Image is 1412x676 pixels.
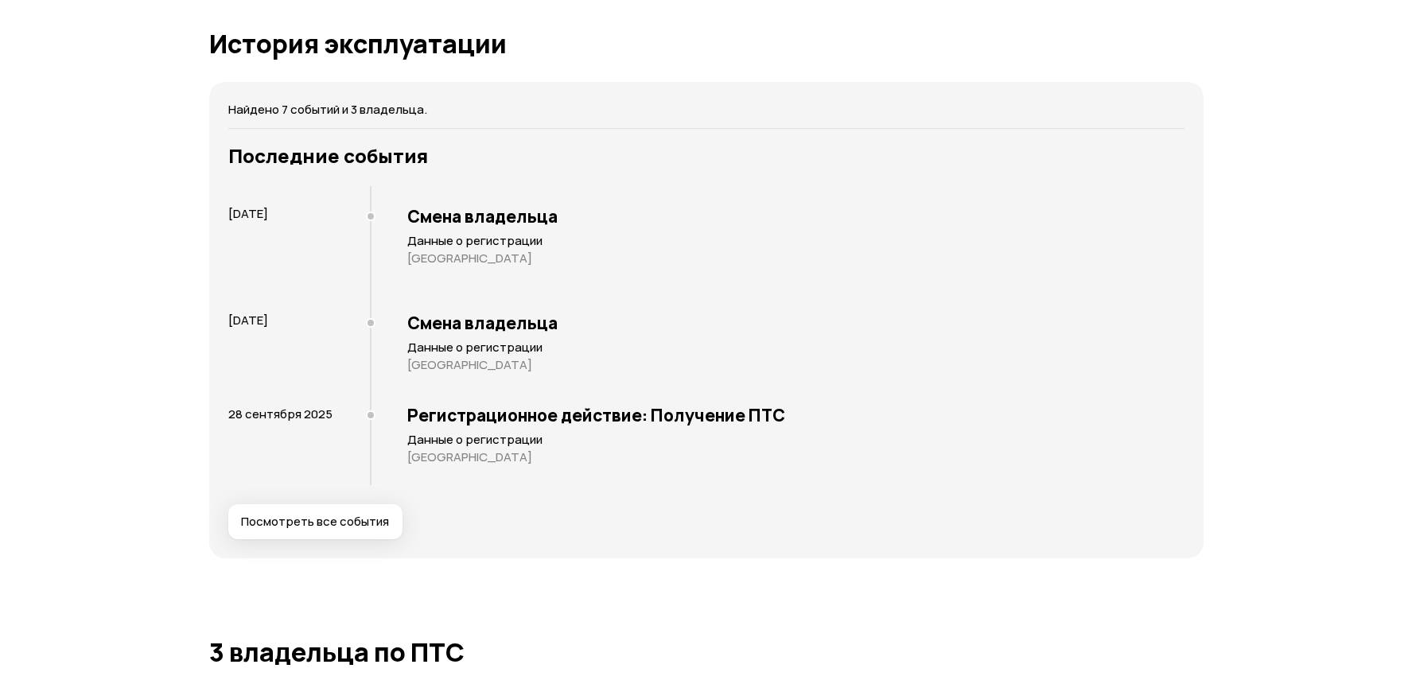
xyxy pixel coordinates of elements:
[228,205,268,222] span: [DATE]
[407,449,1184,465] p: [GEOGRAPHIC_DATA]
[407,251,1184,266] p: [GEOGRAPHIC_DATA]
[407,206,1184,227] h3: Смена владельца
[228,406,333,422] span: 28 сентября 2025
[407,233,1184,249] p: Данные о регистрации
[407,340,1184,355] p: Данные о регистрации
[241,514,389,530] span: Посмотреть все события
[209,638,1204,666] h1: 3 владельца по ПТС
[228,504,403,539] button: Посмотреть все события
[228,101,1184,118] p: Найдено 7 событий и 3 владельца.
[407,432,1184,448] p: Данные о регистрации
[407,313,1184,333] h3: Смена владельца
[209,29,1204,58] h1: История эксплуатации
[228,145,1184,167] h3: Последние события
[407,405,1184,425] h3: Регистрационное действие: Получение ПТС
[407,357,1184,373] p: [GEOGRAPHIC_DATA]
[228,312,268,328] span: [DATE]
